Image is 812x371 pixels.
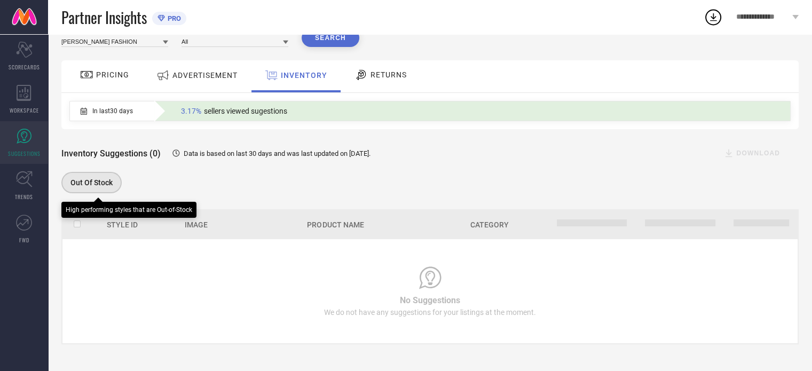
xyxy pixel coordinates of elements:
span: PRICING [96,70,129,79]
span: SCORECARDS [9,63,40,71]
span: INVENTORY [281,71,327,80]
div: High performing styles that are Out-of-Stock [66,206,192,214]
span: RETURNS [370,70,407,79]
span: 3.17% [181,107,201,115]
span: Style Id [107,220,138,229]
span: Out Of Stock [70,178,113,187]
span: We do not have any suggestions for your listings at the moment. [324,308,536,317]
span: Category [470,220,509,229]
span: PRO [165,14,181,22]
span: In last 30 days [92,107,133,115]
span: Product Name [307,220,364,229]
span: TRENDS [15,193,33,201]
button: Search [302,29,359,47]
span: ADVERTISEMENT [172,71,238,80]
span: Image [185,220,208,229]
span: WORKSPACE [10,106,39,114]
span: SUGGESTIONS [8,149,41,157]
div: Open download list [704,7,723,27]
span: FWD [19,236,29,244]
span: Partner Insights [61,6,147,28]
div: Percentage of sellers who have viewed suggestions for the current Insight Type [176,104,293,118]
span: No Suggestions [400,295,460,305]
span: Inventory Suggestions (0) [61,148,161,159]
span: Data is based on last 30 days and was last updated on [DATE] . [184,149,370,157]
span: sellers viewed sugestions [204,107,287,115]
